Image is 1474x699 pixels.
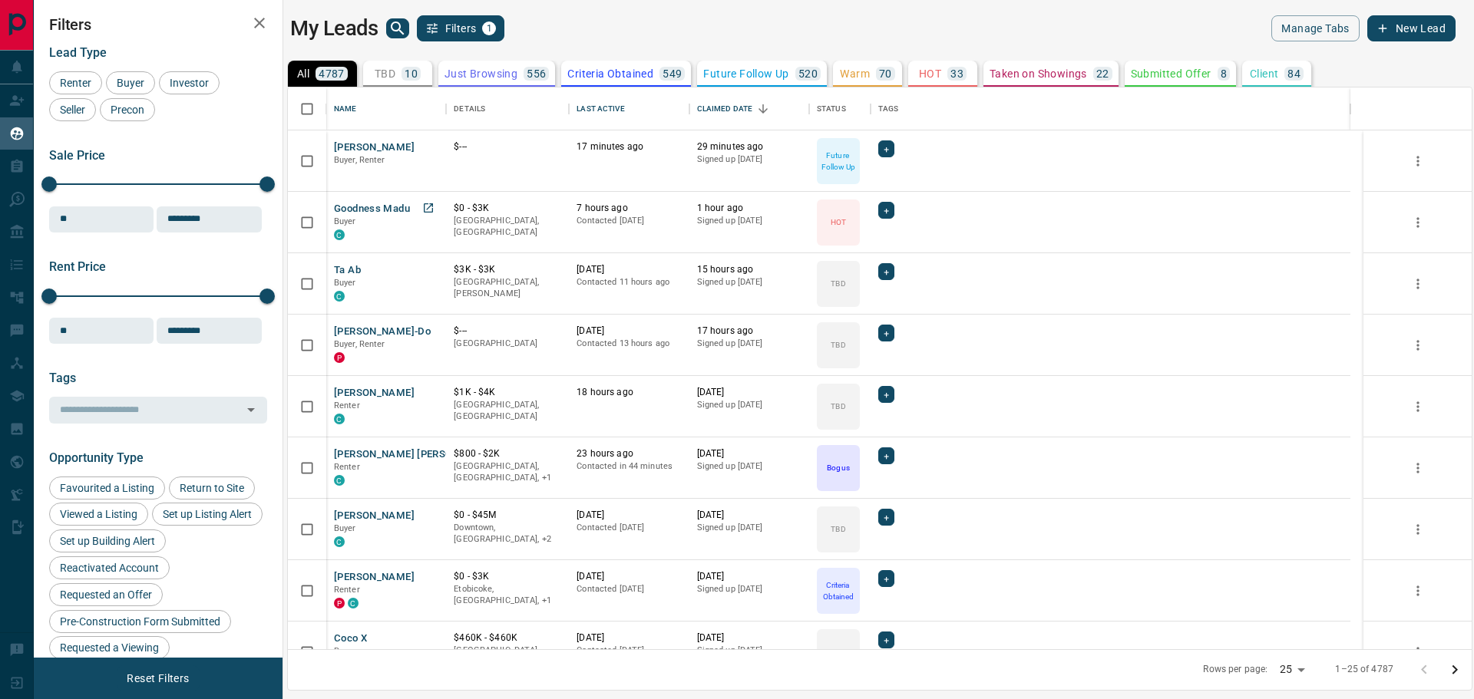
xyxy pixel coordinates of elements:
div: Details [446,87,569,130]
button: search button [386,18,409,38]
span: + [884,203,889,218]
div: + [878,325,894,341]
p: Future Follow Up [818,150,858,173]
p: Signed up [DATE] [697,460,801,473]
div: property.ca [334,598,345,608]
p: Toronto [454,583,561,607]
p: 4787 [319,68,345,79]
button: [PERSON_NAME] [PERSON_NAME] [334,447,497,462]
div: + [878,202,894,219]
p: 23 hours ago [577,447,681,460]
div: + [878,509,894,526]
p: Toronto [454,460,561,484]
p: [DATE] [697,509,801,522]
p: [GEOGRAPHIC_DATA], [GEOGRAPHIC_DATA] [454,399,561,423]
p: $1K - $4K [454,386,561,399]
p: 15 hours ago [697,263,801,276]
div: Viewed a Listing [49,503,148,526]
p: $--- [454,325,561,338]
div: property.ca [334,352,345,363]
span: Seller [55,104,91,116]
button: [PERSON_NAME] [334,509,415,523]
p: TBD [831,523,845,535]
button: Open [240,399,262,420]
span: 1 [484,23,494,34]
p: $--- [454,140,561,153]
div: Pre-Construction Form Submitted [49,610,231,633]
p: Signed up [DATE] [697,645,801,657]
span: Buyer [111,77,150,89]
span: Pre-Construction Form Submitted [55,615,226,628]
p: TBD [831,646,845,658]
span: Renter [334,585,360,595]
div: Renter [49,71,102,94]
div: + [878,386,894,403]
p: 8 [1221,68,1227,79]
p: Contacted [DATE] [577,522,681,534]
span: Rent Price [49,259,106,274]
p: $800 - $2K [454,447,561,460]
p: Contacted in 44 minutes [577,460,681,473]
button: more [1406,395,1429,418]
p: Criteria Obtained [567,68,653,79]
p: $460K - $460K [454,631,561,645]
p: $3K - $3K [454,263,561,276]
div: Status [817,87,846,130]
span: Requested a Viewing [55,641,164,654]
div: Tags [871,87,1350,130]
p: 84 [1287,68,1300,79]
button: [PERSON_NAME]-Do [334,325,431,339]
h1: My Leads [290,16,378,41]
p: 10 [405,68,418,79]
div: Buyer [106,71,155,94]
p: [DATE] [577,325,681,338]
button: more [1406,579,1429,602]
p: Contacted 13 hours ago [577,338,681,350]
span: Buyer [334,216,356,226]
button: more [1406,150,1429,173]
div: Requested a Viewing [49,636,170,659]
p: [DATE] [697,631,801,645]
div: Last Active [569,87,689,130]
p: Signed up [DATE] [697,338,801,350]
div: condos.ca [334,536,345,547]
span: + [884,264,889,279]
div: Return to Site [169,476,255,500]
p: Contacted [DATE] [577,583,681,595]
p: $0 - $3K [454,202,561,215]
span: + [884,387,889,402]
button: more [1406,272,1429,295]
p: [GEOGRAPHIC_DATA], [GEOGRAPHIC_DATA] [454,215,561,239]
p: 556 [527,68,546,79]
p: All [297,68,309,79]
p: [DATE] [697,386,801,399]
p: HOT [919,68,941,79]
p: [DATE] [577,570,681,583]
p: 520 [798,68,818,79]
div: Details [454,87,485,130]
button: Sort [752,98,774,120]
div: condos.ca [334,229,345,240]
div: Claimed Date [697,87,753,130]
span: + [884,141,889,157]
p: [DATE] [577,509,681,522]
p: [DATE] [697,570,801,583]
div: Reactivated Account [49,556,170,579]
button: Go to next page [1439,654,1470,685]
span: + [884,509,889,525]
p: 7 hours ago [577,202,681,215]
div: Tags [878,87,899,130]
p: TBD [375,68,395,79]
span: Buyer [334,523,356,533]
span: Precon [105,104,150,116]
p: 29 minutes ago [697,140,801,153]
p: [DATE] [697,447,801,460]
span: Buyer, Renter [334,339,385,349]
p: Client [1250,68,1278,79]
p: Submitted Offer [1131,68,1211,79]
div: + [878,263,894,280]
p: 33 [950,68,963,79]
div: Set up Listing Alert [152,503,263,526]
div: condos.ca [334,475,345,486]
button: New Lead [1367,15,1456,41]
